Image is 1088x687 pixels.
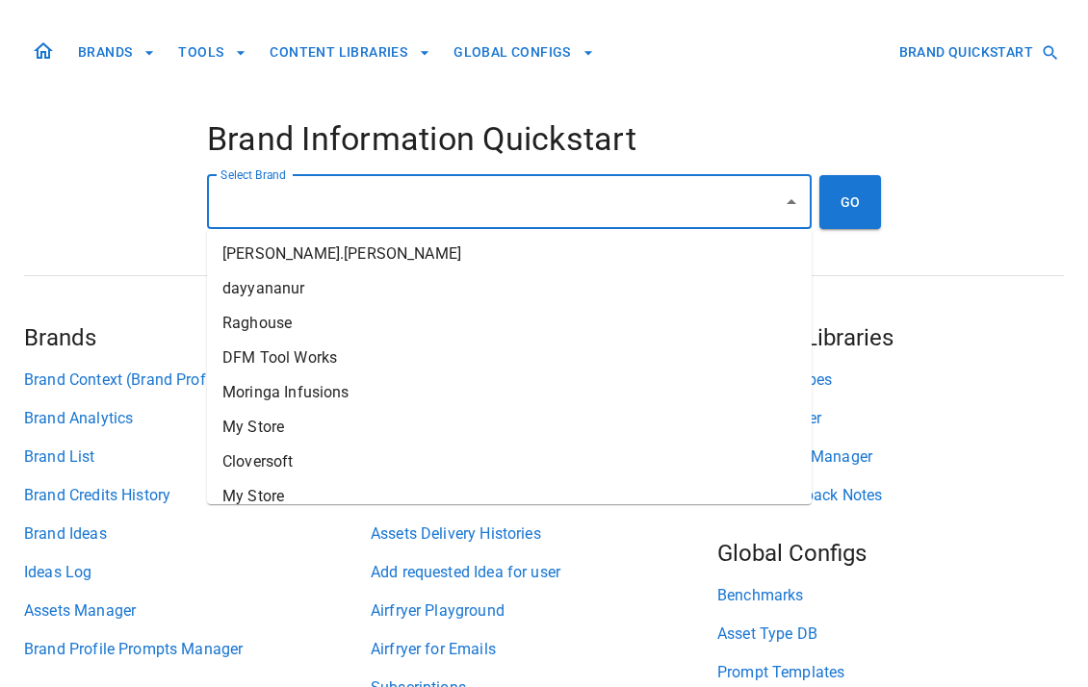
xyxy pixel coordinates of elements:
li: Cloversoft [207,445,812,479]
a: Brand Analytics [24,407,371,430]
a: Brand Profile Prompts Manager [24,638,371,661]
a: Benchmarks [717,584,1064,607]
h5: Global Configs [717,538,1064,569]
a: Airfryer Feedback Notes [717,484,1064,507]
a: Brand Credits History [24,484,371,507]
a: Brand List [24,445,371,469]
a: Prompt Templates [717,661,1064,684]
a: Concept Recipes [717,369,1064,392]
a: Airfryer for Emails [371,638,717,661]
label: Select Brand [220,166,286,183]
button: TOOLS [170,35,254,70]
li: DFM Tool Works [207,341,812,375]
button: Close [778,189,805,216]
a: Asset Type DB [717,623,1064,646]
button: CONTENT LIBRARIES [262,35,438,70]
a: Ideas Log [24,561,371,584]
h5: Brands [24,322,371,353]
li: dayyananur [207,271,812,306]
li: Moringa Infusions [207,375,812,410]
a: Brand Ideas [24,522,371,546]
button: GO [819,175,881,229]
li: My Store [207,479,812,514]
button: BRAND QUICKSTART [892,35,1064,70]
a: Brand Context (Brand Profile inside) [24,369,371,392]
h4: Brand Information Quickstart [207,119,881,160]
a: Assets Manager [24,599,371,623]
a: Airfryer Playground [371,599,717,623]
li: Raghouse [207,306,812,341]
button: GLOBAL CONFIGS [446,35,602,70]
a: Add requested Idea for user [371,561,717,584]
a: Product Viewer [717,407,1064,430]
button: BRANDS [70,35,163,70]
a: Assets Delivery Histories [371,522,717,546]
h5: Content Libraries [717,322,1064,353]
li: My Store [207,410,812,445]
a: Global Notes Manager [717,445,1064,469]
li: [PERSON_NAME].[PERSON_NAME] [207,237,812,271]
